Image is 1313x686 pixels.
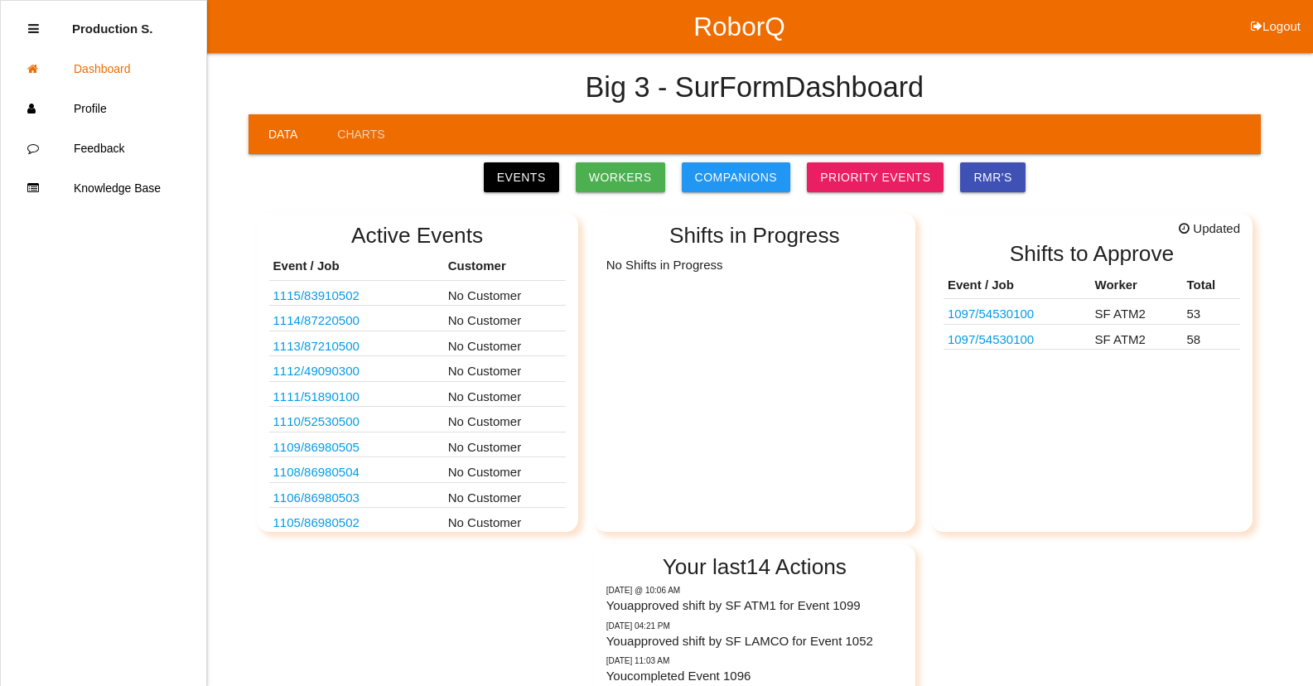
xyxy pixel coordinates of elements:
[960,162,1025,192] a: RMR's
[444,356,566,382] td: No Customer
[948,307,1034,321] a: 1097/54530100
[444,457,566,483] td: No Customer
[807,162,944,192] a: Priority Events
[586,72,924,104] h4: Big 3 - SurForm Dashboard
[606,620,903,632] p: 07/24/2025 04:21 PM
[28,9,39,49] div: Close
[249,114,317,154] a: Data
[484,162,559,192] a: Events
[606,655,903,667] p: 07/23/2025 11:03 AM
[269,508,444,534] td: D1024903R1 - TMMTX ECI - CANISTER ASSY COAL
[944,324,1240,350] tr: N/A
[576,162,665,192] a: Workers
[269,331,444,356] td: TA349 VF TRAYS
[948,332,1034,346] a: 1097/54530100
[269,356,444,382] td: 8.1 PINION GEAR TRAYS
[273,313,360,327] a: 1114/87220500
[444,508,566,534] td: No Customer
[1,49,206,89] a: Dashboard
[606,667,903,686] p: You completed Event 1096
[444,381,566,407] td: No Customer
[944,299,1240,325] tr: N/A
[606,555,903,579] h2: Your last 14 Actions
[606,253,903,274] p: No Shifts in Progress
[269,482,444,508] td: D1024903R1 - TMMTX ECI - CANISTER ASSY COAL
[1091,272,1183,299] th: Worker
[269,457,444,483] td: D1024903R1 - TMMTX ECI - CANISTER ASSY COAL
[606,632,903,651] p: You approved shift by SF LAMCO for Event 1052
[269,253,444,280] th: Event / Job
[273,515,360,529] a: 1105/86980502
[1,168,206,208] a: Knowledge Base
[606,224,903,248] h2: Shifts in Progress
[444,280,566,306] td: No Customer
[944,242,1240,266] h2: Shifts to Approve
[444,482,566,508] td: No Customer
[1183,324,1241,350] td: 58
[269,224,566,248] h2: Active Events
[273,414,360,428] a: 1110/52530500
[273,339,360,353] a: 1113/87210500
[1,89,206,128] a: Profile
[1183,272,1241,299] th: Total
[944,272,1091,299] th: Event / Job
[273,364,360,378] a: 1112/49090300
[1091,324,1183,350] td: SF ATM2
[273,465,360,479] a: 1108/86980504
[444,306,566,331] td: No Customer
[269,407,444,432] td: HEMI COVER TIMING CHAIN VAC TRAY 0CD86761
[1179,220,1240,239] span: Updated
[444,432,566,457] td: No Customer
[273,389,360,403] a: 1111/51890100
[444,331,566,356] td: No Customer
[317,114,404,154] a: Charts
[682,162,791,192] a: Companions
[444,407,566,432] td: No Customer
[269,381,444,407] td: 8.8/9.5 PINION GEAR TRAYS
[1183,299,1241,325] td: 53
[72,9,153,36] p: Production Shifts
[273,440,360,454] a: 1109/86980505
[269,280,444,306] td: D1016648R03 ATK M865 PROJECTILE TRAY
[444,253,566,280] th: Customer
[269,432,444,457] td: D1024903R1 - TMMTX ECI - CANISTER ASSY COAL
[273,288,360,302] a: 1115/83910502
[1,128,206,168] a: Feedback
[606,584,903,597] p: Thursday @ 10:06 AM
[273,490,360,505] a: 1106/86980503
[269,306,444,331] td: TA350 VF TRAYS
[1091,299,1183,325] td: SF ATM2
[606,597,903,616] p: You approved shift by SF ATM1 for Event 1099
